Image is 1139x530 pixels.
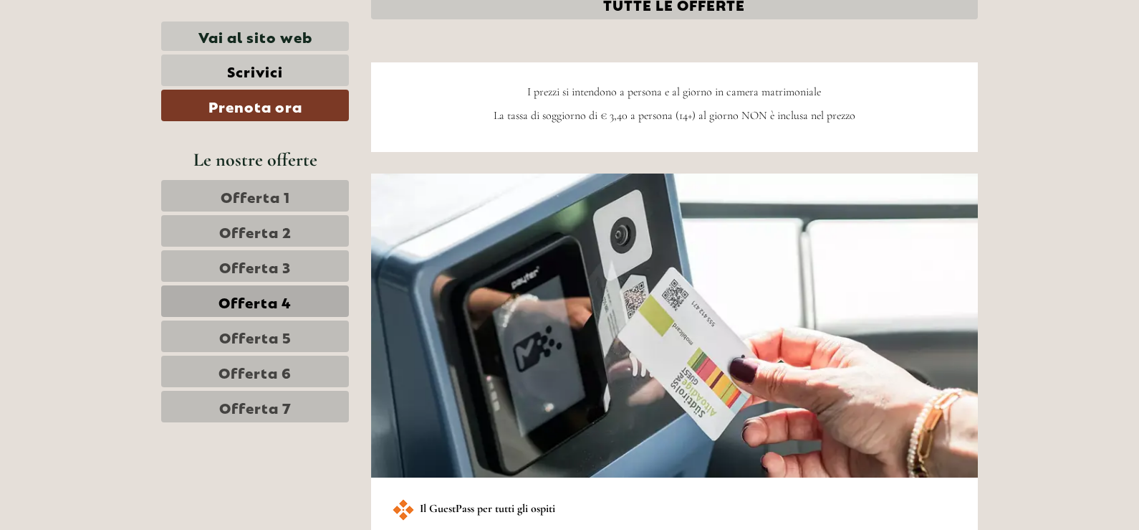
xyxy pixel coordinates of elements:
span: Offerta 5 [219,326,292,346]
span: Offerta 6 [218,361,292,382]
span: Offerta 2 [219,221,292,241]
span: Offerta 4 [218,291,292,311]
img: new-1 [393,499,414,521]
span: Offerta 3 [219,256,291,276]
div: Le nostre offerte [161,146,349,173]
span: Offerta 1 [221,186,290,206]
span: I prezzi si intendono a persona e al giorno in camera matrimoniale [527,85,821,99]
span: Offerta 7 [219,397,292,417]
a: Vai al sito web [161,22,349,51]
strong: Il GuestPass per tutti gli ospiti [420,502,555,516]
span: La tassa di soggiorno di € 3,40 a persona (14+) al giorno NON è inclusa nel prezzo [494,108,855,123]
a: Prenota ora [161,90,349,121]
a: Scrivici [161,55,349,86]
